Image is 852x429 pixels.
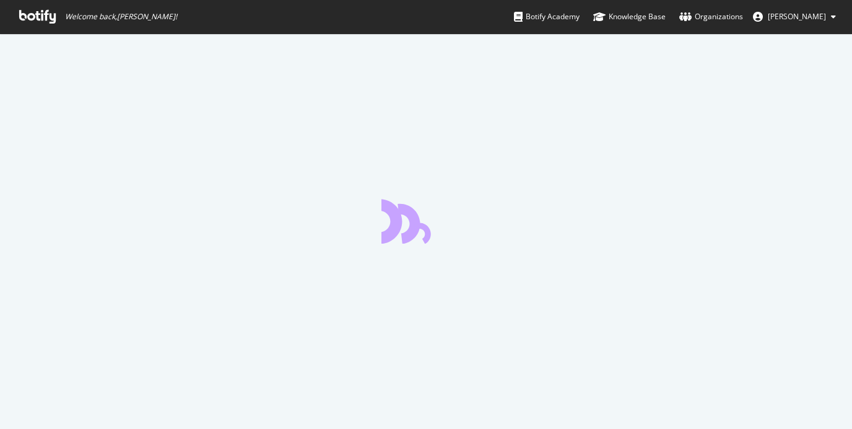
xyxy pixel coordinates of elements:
[593,11,666,23] div: Knowledge Base
[743,7,846,27] button: [PERSON_NAME]
[65,12,177,22] span: Welcome back, [PERSON_NAME] !
[381,199,471,244] div: animation
[514,11,580,23] div: Botify Academy
[768,11,826,22] span: Annie Ye
[679,11,743,23] div: Organizations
